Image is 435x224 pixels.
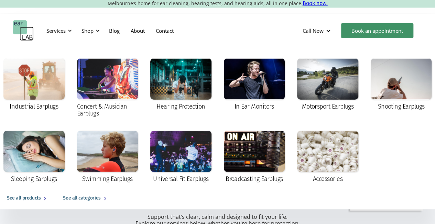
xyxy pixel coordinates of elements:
[10,103,58,110] div: Industrial Earplugs
[220,127,289,187] a: Broadcasting Earplugs
[297,20,338,41] div: Call Now
[313,175,342,182] div: Accessories
[226,175,283,182] div: Broadcasting Earplugs
[56,187,116,209] a: See all categories
[235,103,274,110] div: In Ear Monitors
[46,27,66,34] div: Services
[104,21,125,41] a: Blog
[303,27,324,34] div: Call Now
[294,55,362,115] a: Motorsport Earplugs
[63,194,100,202] div: See all categories
[74,127,142,187] a: Swimming Earplugs
[147,127,215,187] a: Universal Fit Earplugs
[11,175,57,182] div: Sleeping Earplugs
[156,103,205,110] div: Hearing Protection
[220,55,289,115] a: In Ear Monitors
[81,27,94,34] div: Shop
[13,20,34,41] a: home
[74,55,142,122] a: Concert & Musician Earplugs
[82,175,133,182] div: Swimming Earplugs
[42,20,74,41] div: Services
[341,23,413,38] a: Book an appointment
[153,175,208,182] div: Universal Fit Earplugs
[147,55,215,115] a: Hearing Protection
[302,103,354,110] div: Motorsport Earplugs
[77,103,138,117] div: Concert & Musician Earplugs
[125,21,150,41] a: About
[294,127,362,187] a: Accessories
[7,194,41,202] div: See all products
[150,21,179,41] a: Contact
[378,103,424,110] div: Shooting Earplugs
[77,20,102,41] div: Shop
